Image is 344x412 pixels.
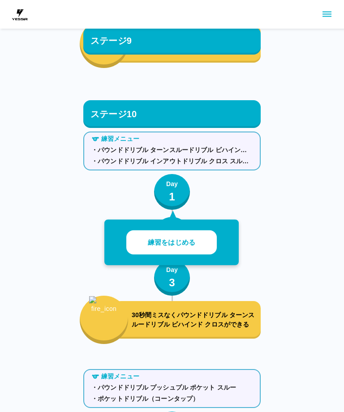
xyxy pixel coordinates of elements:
[90,107,137,121] p: ステージ10
[132,310,257,329] p: 30秒間ミスなくパウンドドリブル ターンスルードリブル ビハインド クロスができる
[148,238,195,248] p: 練習をはじめる
[80,296,128,344] button: fire_icon
[80,20,128,68] button: fire_icon
[91,145,253,155] p: ・パウンドドリブル ターンスルードリブル ビハインド クロス
[91,157,253,166] p: ・パウンドドリブル インアウトドリブル クロス スルー ビハインド
[101,372,139,381] p: 練習メニュー
[319,7,335,22] button: sidemenu
[101,134,139,144] p: 練習メニュー
[154,174,190,210] button: Day1
[91,394,253,404] p: ・ポケットドリブル（コーンタップ）
[126,230,217,255] button: 練習をはじめる
[154,260,190,296] button: Day3
[89,296,119,333] img: fire_icon
[166,265,178,275] p: Day
[90,34,132,47] p: ステージ9
[166,179,178,189] p: Day
[91,383,253,392] p: ・パウンドドリブル プッシュプル ポケット スルー
[169,275,175,291] p: 3
[11,5,29,23] img: dummy
[169,189,175,205] p: 1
